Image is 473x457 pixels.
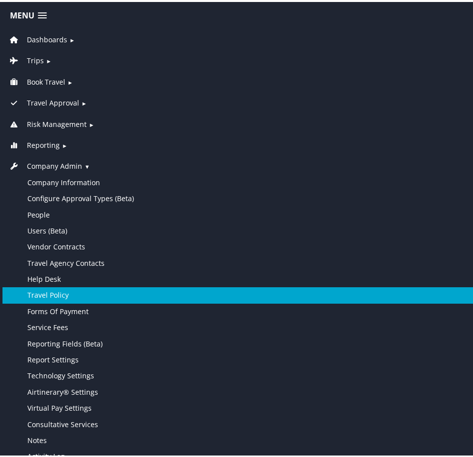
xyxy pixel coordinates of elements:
span: Travel Approval [27,96,79,107]
span: Reporting [27,138,60,149]
span: Dashboards [27,32,67,43]
a: Reporting [7,138,60,148]
span: Company Admin [27,159,82,170]
a: Book Travel [7,75,65,85]
a: Trips [7,54,44,63]
span: Trips [27,53,44,64]
span: ▼ [84,161,90,168]
span: ► [67,77,73,84]
span: ► [89,119,94,126]
span: Book Travel [27,75,65,86]
a: Risk Management [7,117,87,127]
span: ► [81,98,87,105]
span: ► [69,34,75,42]
a: Travel Approval [7,96,79,106]
a: Menu [5,5,52,22]
span: Risk Management [27,117,87,128]
a: Dashboards [7,33,67,42]
span: ► [62,140,67,147]
span: ► [46,55,51,63]
a: Company Admin [7,159,82,169]
span: Menu [10,9,34,18]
